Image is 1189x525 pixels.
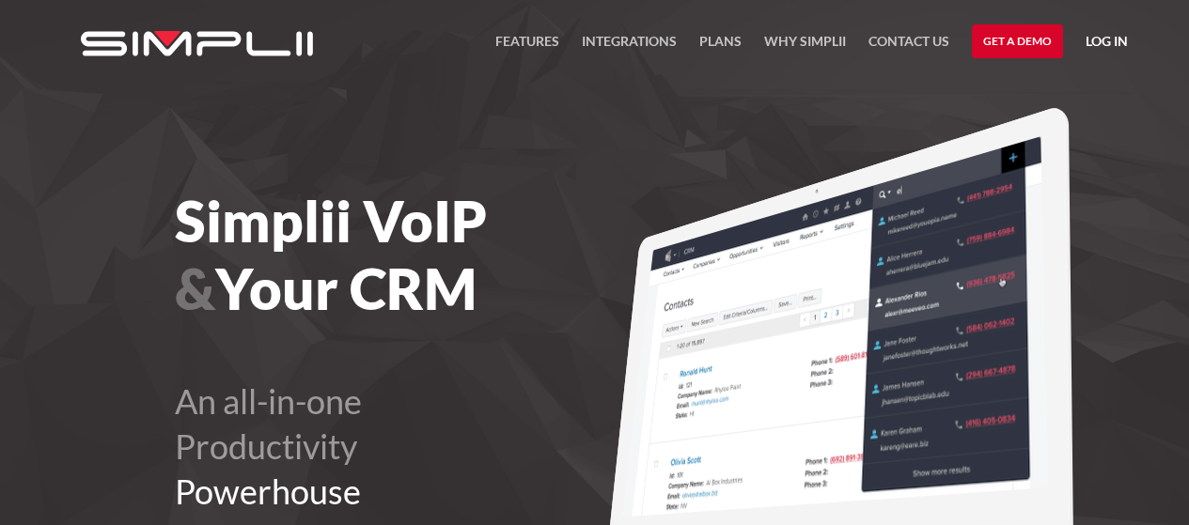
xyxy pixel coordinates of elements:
span: Powerhouse [175,471,361,512]
h2: An all-in-one Productivity [175,378,698,514]
a: Why Simplii [764,30,846,64]
a: Contact US [868,30,949,64]
a: Plans [699,30,742,64]
a: Log in [1086,30,1128,58]
a: Integrations [582,30,677,64]
img: Simplii [81,31,313,56]
a: FEATURES [495,30,559,64]
a: Get a Demo [972,24,1063,58]
span: & [175,255,215,322]
h1: Simplii VoIP Your CRM [175,187,698,322]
